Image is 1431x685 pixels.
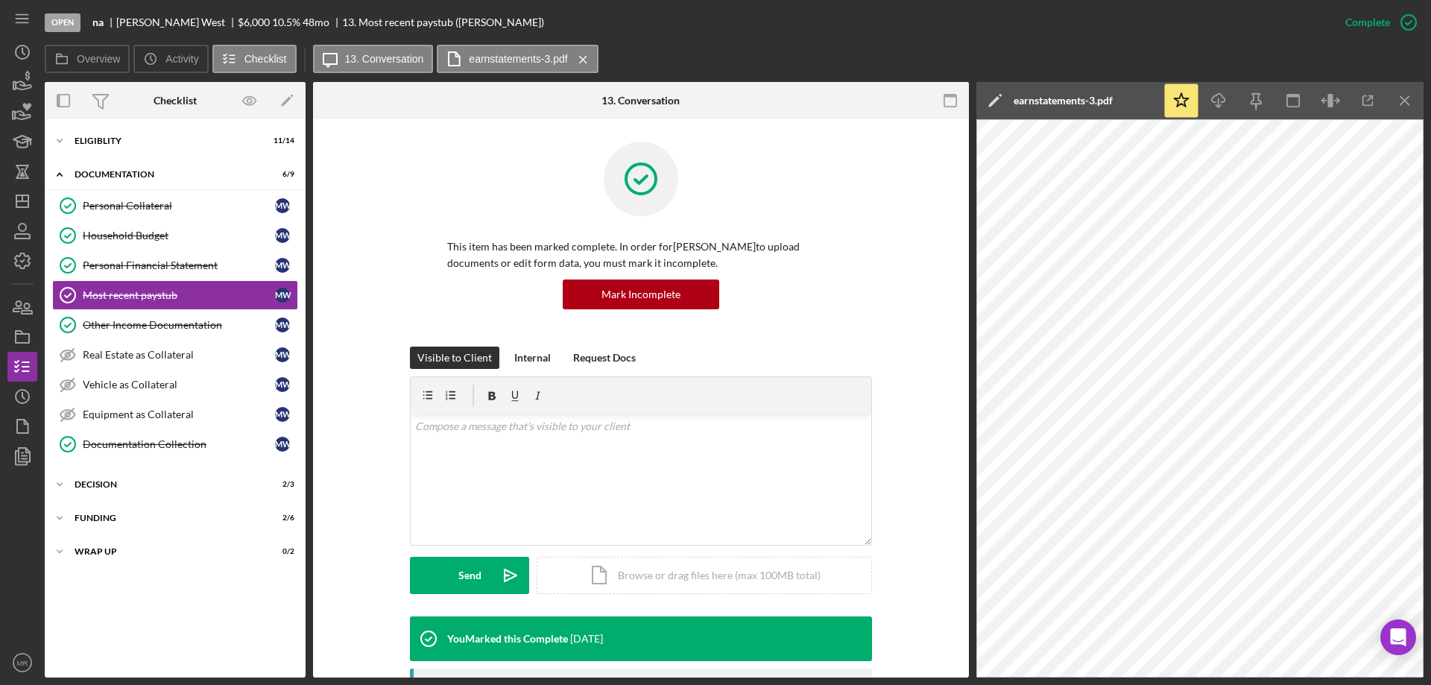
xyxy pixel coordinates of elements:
div: Mark Incomplete [601,280,680,309]
div: 11 / 14 [268,136,294,145]
div: Household Budget [83,230,275,242]
div: M W [275,258,290,273]
div: Most recent paystub [83,289,275,301]
label: Overview [77,53,120,65]
button: Overview [45,45,130,73]
time: 2025-09-15 16:26 [570,633,603,645]
div: 0 / 2 [268,547,294,556]
div: Documentation [75,170,257,179]
div: Open [45,13,80,32]
div: earnstatements-3.pdf [1014,95,1113,107]
button: Complete [1330,7,1424,37]
div: Other Income Documentation [83,319,275,331]
div: Funding [75,514,257,523]
div: Checklist [154,95,197,107]
div: Vehicle as Collateral [83,379,275,391]
div: M W [275,407,290,422]
div: Complete [1345,7,1390,37]
a: Most recent paystubMW [52,280,298,310]
a: Equipment as CollateralMW [52,400,298,429]
a: Real Estate as CollateralMW [52,340,298,370]
div: Visible to Client [417,347,492,369]
a: Other Income DocumentationMW [52,310,298,340]
button: Checklist [212,45,297,73]
div: M W [275,347,290,362]
div: You Marked this Complete [447,633,568,645]
div: Send [458,557,481,594]
button: Mark Incomplete [563,280,719,309]
div: 10.5 % [272,16,300,28]
div: Decision [75,480,257,489]
a: Household BudgetMW [52,221,298,250]
div: 13. Conversation [601,95,680,107]
div: Personal Financial Statement [83,259,275,271]
div: M W [275,318,290,332]
text: MR [17,659,28,667]
div: M W [275,288,290,303]
div: 6 / 9 [268,170,294,179]
div: 2 / 6 [268,514,294,523]
a: Documentation CollectionMW [52,429,298,459]
p: This item has been marked complete. In order for [PERSON_NAME] to upload documents or edit form d... [447,239,835,272]
a: Personal CollateralMW [52,191,298,221]
button: earnstatements-3.pdf [437,45,598,73]
div: Request Docs [573,347,636,369]
div: $6,000 [238,16,270,28]
button: Send [410,557,529,594]
div: M W [275,437,290,452]
b: na [92,16,104,28]
div: Documentation Collection [83,438,275,450]
button: 13. Conversation [313,45,434,73]
label: Activity [165,53,198,65]
label: Checklist [244,53,287,65]
div: Equipment as Collateral [83,408,275,420]
label: earnstatements-3.pdf [469,53,567,65]
div: Open Intercom Messenger [1380,619,1416,655]
div: 48 mo [303,16,329,28]
button: Request Docs [566,347,643,369]
div: M W [275,198,290,213]
div: [PERSON_NAME] West [116,16,238,28]
button: Activity [133,45,208,73]
div: Eligiblity [75,136,257,145]
a: Personal Financial StatementMW [52,250,298,280]
button: Visible to Client [410,347,499,369]
div: Personal Collateral [83,200,275,212]
div: Real Estate as Collateral [83,349,275,361]
div: M W [275,377,290,392]
div: Internal [514,347,551,369]
div: Wrap up [75,547,257,556]
button: MR [7,648,37,678]
div: M W [275,228,290,243]
button: Internal [507,347,558,369]
div: 2 / 3 [268,480,294,489]
label: 13. Conversation [345,53,424,65]
a: Vehicle as CollateralMW [52,370,298,400]
div: 13. Most recent paystub ([PERSON_NAME]) [342,16,544,28]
